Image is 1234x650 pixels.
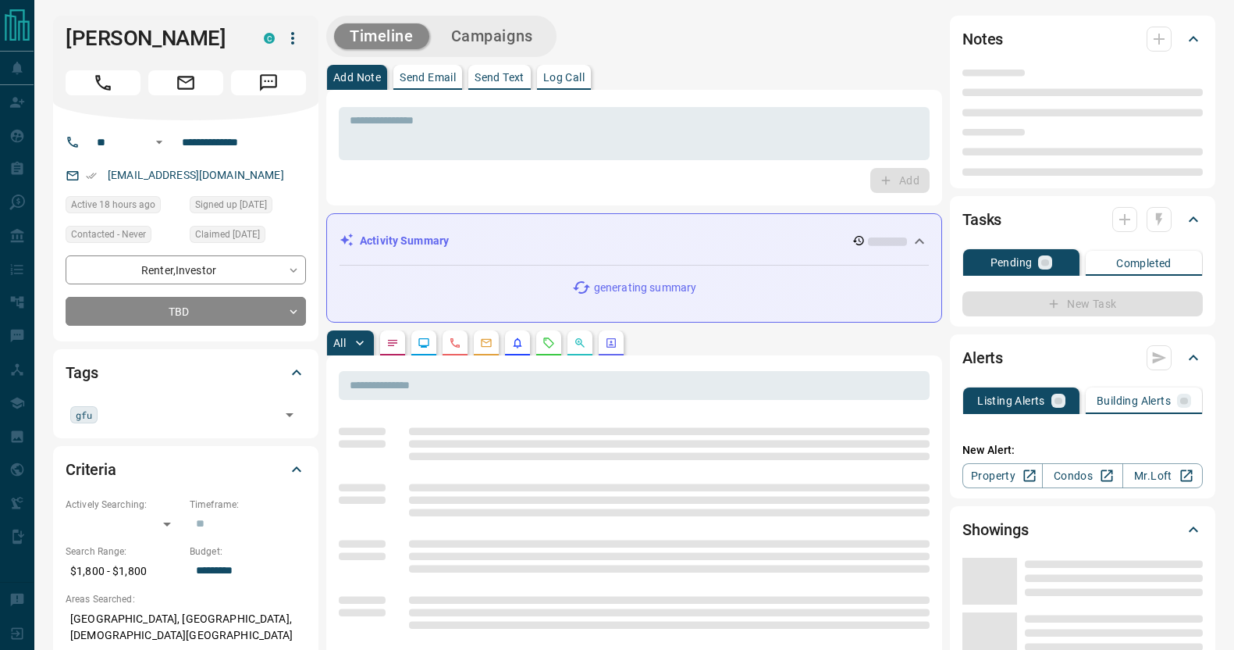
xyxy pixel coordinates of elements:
[150,133,169,152] button: Open
[480,337,493,349] svg: Emails
[977,395,1045,406] p: Listing Alerts
[962,463,1043,488] a: Property
[511,337,524,349] svg: Listing Alerts
[400,72,456,83] p: Send Email
[66,354,306,391] div: Tags
[66,606,306,648] p: [GEOGRAPHIC_DATA], [GEOGRAPHIC_DATA], [DEMOGRAPHIC_DATA][GEOGRAPHIC_DATA]
[333,72,381,83] p: Add Note
[66,451,306,488] div: Criteria
[418,337,430,349] svg: Lead Browsing Activity
[594,280,696,296] p: generating summary
[1122,463,1203,488] a: Mr.Loft
[66,196,182,218] div: Thu Aug 14 2025
[386,337,399,349] svg: Notes
[190,226,306,248] div: Tue Aug 29 2023
[66,559,182,584] p: $1,800 - $1,800
[66,498,182,512] p: Actively Searching:
[195,197,267,212] span: Signed up [DATE]
[1097,395,1171,406] p: Building Alerts
[574,337,586,349] svg: Opportunities
[71,227,146,242] span: Contacted - Never
[962,20,1203,58] div: Notes
[475,72,525,83] p: Send Text
[962,27,1003,52] h2: Notes
[190,545,306,559] p: Budget:
[108,169,284,181] a: [EMAIL_ADDRESS][DOMAIN_NAME]
[962,442,1203,459] p: New Alert:
[1042,463,1122,488] a: Condos
[190,196,306,218] div: Thu Jun 01 2017
[148,70,223,95] span: Email
[76,407,92,423] span: gfu
[66,457,116,482] h2: Criteria
[962,201,1203,238] div: Tasks
[279,404,300,426] button: Open
[543,72,585,83] p: Log Call
[360,233,449,249] p: Activity Summary
[195,227,260,242] span: Claimed [DATE]
[333,337,346,348] p: All
[66,545,182,559] p: Search Range:
[231,70,306,95] span: Message
[264,33,275,44] div: condos.ca
[66,26,240,51] h1: [PERSON_NAME]
[71,197,155,212] span: Active 18 hours ago
[962,207,1001,232] h2: Tasks
[962,339,1203,377] div: Alerts
[962,511,1203,548] div: Showings
[605,337,617,349] svg: Agent Actions
[190,498,306,512] p: Timeframe:
[66,360,98,385] h2: Tags
[449,337,461,349] svg: Calls
[990,257,1033,268] p: Pending
[66,297,306,326] div: TBD
[66,70,140,95] span: Call
[66,255,306,284] div: Renter , Investor
[66,592,306,606] p: Areas Searched:
[542,337,555,349] svg: Requests
[1116,258,1172,269] p: Completed
[86,170,97,181] svg: Email Verified
[962,345,1003,370] h2: Alerts
[436,23,549,49] button: Campaigns
[962,517,1029,542] h2: Showings
[340,227,929,255] div: Activity Summary
[334,23,429,49] button: Timeline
